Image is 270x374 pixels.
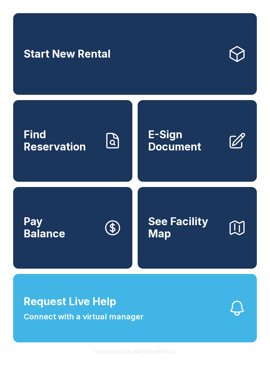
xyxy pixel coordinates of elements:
a: Find Reservation [13,100,132,182]
span: Start New Rental [24,48,111,60]
a: Start New Rental [13,13,257,95]
span: E-Sign Document [148,129,223,153]
a: E-Sign Document [138,100,257,182]
span: Connect with a virtual manager [24,311,144,323]
span: See Facility Map [148,216,223,240]
button: See Facility Map [138,187,257,269]
span: Find Reservation [24,129,98,153]
button: VersionkrrefDLawElMlwz8nfSsJ [89,342,181,361]
span: Request Live Help [24,294,116,309]
button: PayBalance [13,187,132,269]
button: Request Live HelpConnect with a virtual manager [13,274,257,342]
span: Pay Balance [24,216,65,240]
